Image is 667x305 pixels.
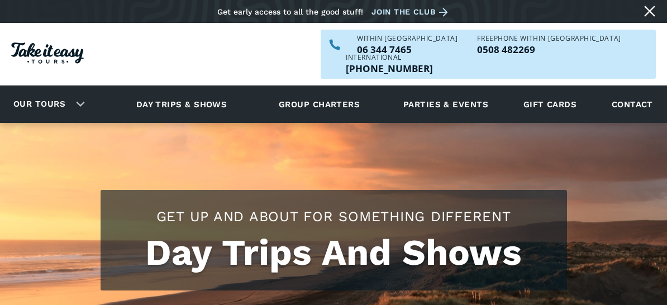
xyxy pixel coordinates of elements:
p: [PHONE_NUMBER] [346,64,433,73]
a: Join the club [371,5,452,19]
div: Get early access to all the good stuff! [217,7,363,16]
a: Call us outside of NZ on +6463447465 [346,64,433,73]
a: Gift cards [518,89,583,120]
h1: Day Trips And Shows [112,232,556,274]
a: Close message [641,2,659,20]
a: Group charters [265,89,374,120]
a: Contact [606,89,659,120]
a: Homepage [11,37,84,72]
a: Call us freephone within NZ on 0508482269 [477,45,621,54]
p: 0508 482269 [477,45,621,54]
a: Our tours [5,91,74,117]
p: 06 344 7465 [357,45,458,54]
h2: Get up and about for something different [112,207,556,226]
div: WITHIN [GEOGRAPHIC_DATA] [357,35,458,42]
div: International [346,54,433,61]
div: Freephone WITHIN [GEOGRAPHIC_DATA] [477,35,621,42]
a: Parties & events [398,89,494,120]
img: Take it easy Tours logo [11,42,84,64]
a: Call us within NZ on 063447465 [357,45,458,54]
a: Day trips & shows [122,89,241,120]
